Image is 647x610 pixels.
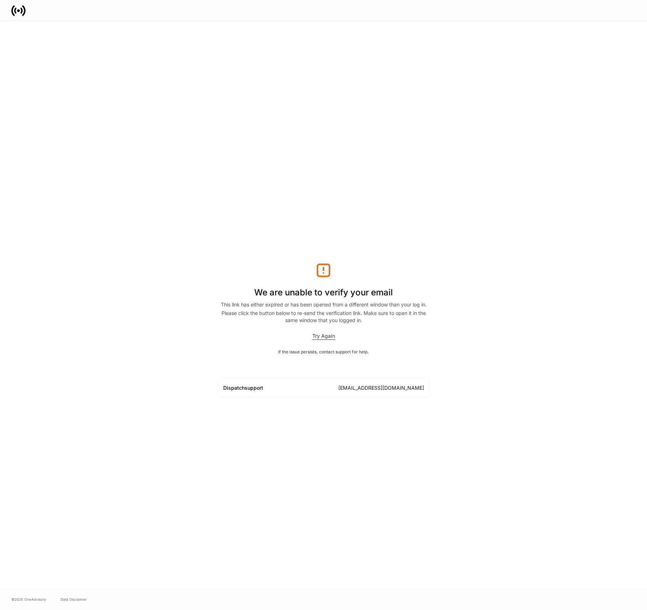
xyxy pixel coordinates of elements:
button: Try Again [312,332,335,340]
span: © 2025 OneAdvisory [11,596,46,602]
div: Dispatch support [223,384,263,391]
div: This link has either expired or has been opened from a different window than your log in. [217,301,430,310]
h1: We are unable to verify your email [217,278,430,301]
a: [EMAIL_ADDRESS][DOMAIN_NAME] [338,385,424,391]
a: Data Disclaimer [61,596,87,602]
div: If the issue persists, contact support for help. [217,348,430,355]
div: Please click the button below to re-send the verification link. Make sure to open it in the same ... [217,310,430,324]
